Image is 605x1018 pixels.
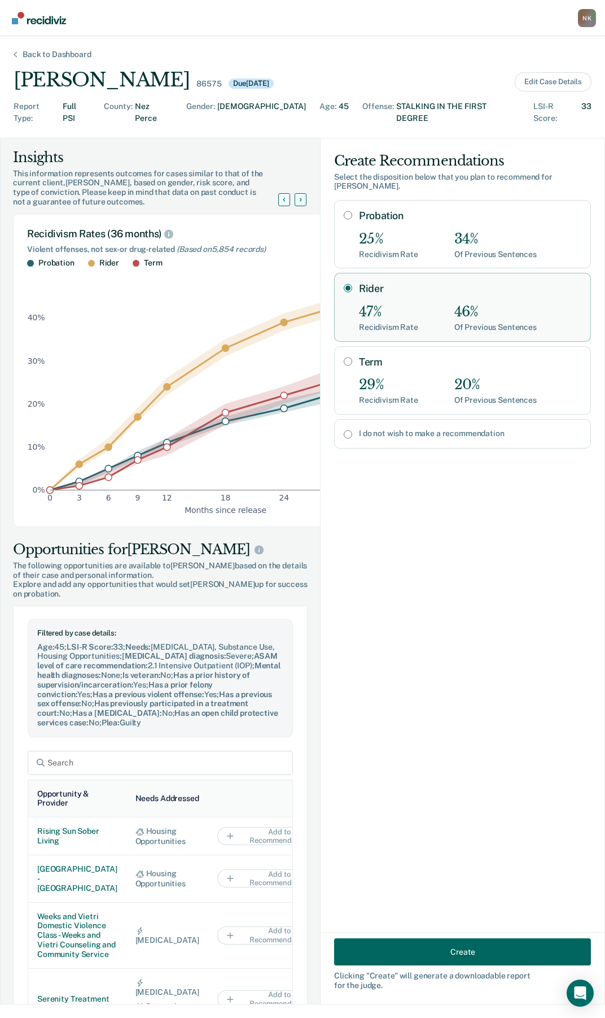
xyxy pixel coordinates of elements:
[37,642,54,651] span: Age :
[135,826,199,846] div: Housing Opportunities
[37,671,250,689] span: Has a prior history of supervision/incarceration :
[135,869,199,888] div: Housing Opportunities
[217,827,330,845] button: Add to Recommendation
[102,718,120,727] span: Plea :
[454,304,537,320] div: 46%
[334,172,591,192] div: Select the disposition below that you plan to recommend for [PERSON_NAME] .
[359,282,581,295] label: Rider
[93,690,204,699] span: Has a previous violent offense :
[135,101,173,124] div: Nez Perce
[135,978,199,997] div: [MEDICAL_DATA]
[37,642,283,728] div: 45 ; 33 ; [MEDICAL_DATA], Substance Use, Housing Opportunities ; Severe ; 2.1 Intensive Outpatien...
[99,258,119,268] div: Rider
[27,245,424,254] div: Violent offenses, not sex- or drug-related
[334,938,591,965] button: Create
[362,101,394,124] div: Offense :
[567,980,594,1007] div: Open Intercom Messenger
[334,971,591,990] div: Clicking " Create " will generate a downloadable report for the judge.
[13,580,308,599] span: Explore and add any opportunities that would set [PERSON_NAME] up for success on probation.
[47,494,52,503] text: 0
[454,323,537,332] div: Of Previous Sentences
[581,101,591,124] div: 33
[122,651,226,660] span: [MEDICAL_DATA] diagnosis :
[28,314,45,494] g: y-axis tick label
[72,708,162,717] span: Has a [MEDICAL_DATA] :
[33,485,45,494] text: 0%
[122,671,160,680] span: Is veteran :
[229,79,274,89] div: Due [DATE]
[28,314,45,323] text: 40%
[37,629,283,638] div: Filtered by case details:
[37,690,272,708] span: Has a previous sex offense :
[185,506,266,515] g: x-axis label
[125,642,151,651] span: Needs :
[28,751,293,775] input: Search
[186,101,215,124] div: Gender :
[135,494,141,503] text: 9
[185,506,266,515] text: Months since release
[77,494,82,503] text: 3
[104,101,133,124] div: County :
[67,642,113,651] span: LSI-R Score :
[37,864,117,893] div: [GEOGRAPHIC_DATA] - [GEOGRAPHIC_DATA]
[454,231,537,247] div: 34%
[359,231,418,247] div: 25%
[13,561,308,580] span: The following opportunities are available to [PERSON_NAME] based on the details of their case and...
[63,101,90,124] div: Full PSI
[339,101,349,124] div: 45
[578,9,596,27] div: N K
[13,169,292,207] div: This information represents outcomes for cases similar to that of the current client, [PERSON_NAM...
[359,304,418,320] div: 47%
[14,68,190,92] div: [PERSON_NAME]
[196,79,221,89] div: 86575
[37,912,117,959] div: Weeks and Vietri Domestic Violence Class - Weeks and Vietri Counseling and Community Service
[279,494,289,503] text: 24
[37,708,278,727] span: Has an open child protective services case :
[359,377,418,393] div: 29%
[37,994,117,1004] div: Serenity Treatment
[396,101,520,124] div: STALKING IN THE FIRST DEGREE
[28,356,45,366] text: 30%
[38,258,74,268] div: Probation
[37,699,248,717] span: Has previously participated in a treatment court :
[37,789,117,808] div: Opportunity & Provider
[515,72,591,92] button: Edit Case Details
[217,869,330,888] button: Add to Recommendation
[13,541,308,559] div: Opportunities for [PERSON_NAME]
[37,826,117,846] div: Rising Sun Sober Living
[454,250,537,259] div: Of Previous Sentences
[359,250,418,259] div: Recidivism Rate
[359,395,418,405] div: Recidivism Rate
[359,323,418,332] div: Recidivism Rate
[37,680,213,699] span: Has a prior felony conviction :
[217,926,330,945] button: Add to Recommendation
[359,210,581,222] label: Probation
[319,101,336,124] div: Age :
[28,442,45,451] text: 10%
[14,101,60,124] div: Report Type :
[106,494,111,503] text: 6
[454,377,537,393] div: 20%
[135,794,199,803] div: Needs Addressed
[37,661,280,680] span: Mental health diagnoses :
[334,152,591,170] div: Create Recommendations
[27,228,424,240] div: Recidivism Rates (36 months)
[28,399,45,408] text: 20%
[217,101,306,124] div: [DEMOGRAPHIC_DATA]
[12,12,66,24] img: Recidiviz
[144,258,162,268] div: Term
[217,990,330,1008] button: Add to Recommendation
[13,149,292,167] div: Insights
[221,494,231,503] text: 18
[533,101,579,124] div: LSI-R Score :
[177,245,266,254] span: (Based on 5,854 records )
[162,494,172,503] text: 12
[37,651,278,670] span: ASAM level of care recommendation :
[9,50,105,59] div: Back to Dashboard
[454,395,537,405] div: Of Previous Sentences
[135,926,199,945] div: [MEDICAL_DATA]
[47,494,406,503] g: x-axis tick label
[359,429,581,438] label: I do not wish to make a recommendation
[359,356,581,368] label: Term
[578,9,596,27] button: Profile dropdown button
